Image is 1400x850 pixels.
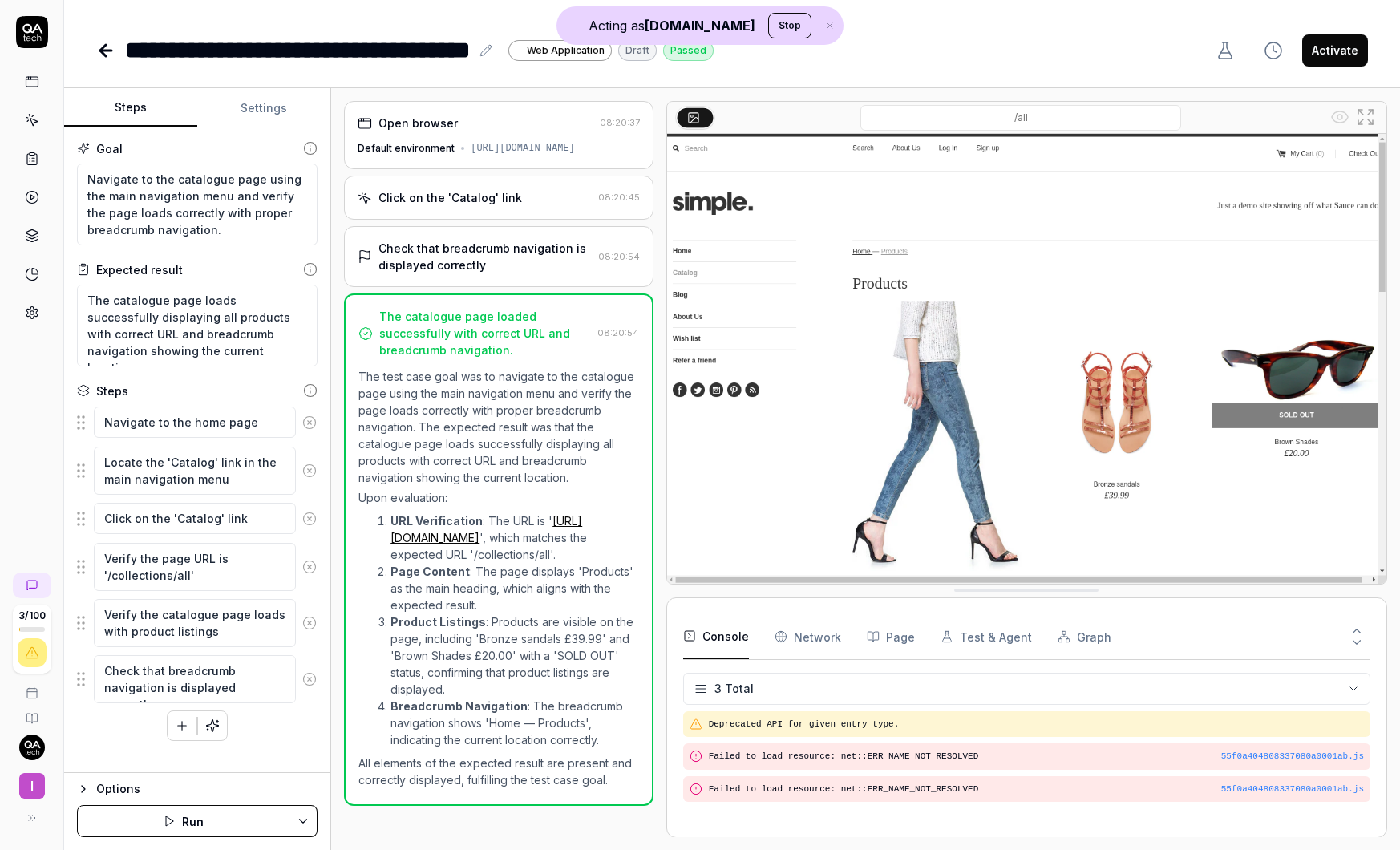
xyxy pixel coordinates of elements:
pre: Deprecated API for given entry type. [709,718,1364,731]
button: I [6,760,57,802]
button: Steps [64,89,197,127]
img: 7ccf6c19-61ad-4a6c-8811-018b02a1b829.jpg [19,735,45,760]
span: I [19,773,45,799]
strong: Breadcrumb Navigation [390,699,528,713]
div: Open browser [378,115,458,132]
div: Steps [96,382,128,399]
div: [URL][DOMAIN_NAME] [471,141,575,156]
time: 08:20:37 [600,117,640,128]
a: Documentation [6,699,57,725]
p: All elements of the expected result are present and correctly displayed, fulfilling the test case... [358,755,638,788]
button: Stop [768,13,811,38]
p: Upon evaluation: [358,489,638,506]
li: : The URL is ' ', which matches the expected URL '/collections/all'. [390,512,638,563]
div: Suggestions [77,406,318,439]
span: 3 / 100 [18,611,46,621]
div: Draft [618,40,657,61]
button: Page [867,614,915,659]
button: Remove step [296,607,323,639]
button: Network [775,614,841,659]
button: Graph [1058,614,1111,659]
button: Show all interative elements [1327,104,1353,130]
button: Console [683,614,749,659]
button: Test & Agent [941,614,1032,659]
pre: Failed to load resource: net::ERR_NAME_NOT_RESOLVED [709,783,1364,796]
pre: Failed to load resource: net::ERR_NAME_NOT_RESOLVED [709,750,1364,763]
button: Run [77,805,289,837]
div: Options [96,779,318,799]
span: Web Application [527,43,605,58]
a: Book a call with us [6,674,57,699]
time: 08:20:45 [598,192,640,203]
div: Suggestions [77,542,318,592]
button: 55f0a404808337080a0001ab.js [1221,750,1364,763]
div: The catalogue page loaded successfully with correct URL and breadcrumb navigation. [379,308,590,358]
strong: Product Listings [390,615,486,629]
strong: Page Content [390,565,470,578]
div: Expected result [96,261,183,278]
li: : The breadcrumb navigation shows 'Home — Products', indicating the current location correctly. [390,698,638,748]
div: Suggestions [77,654,318,704]
div: Suggestions [77,598,318,648]
p: The test case goal was to navigate to the catalogue page using the main navigation menu and verif... [358,368,638,486]
button: Remove step [296,551,323,583]
button: Options [77,779,318,799]
button: 55f0a404808337080a0001ab.js [1221,783,1364,796]
div: Default environment [358,141,455,156]
button: Remove step [296,503,323,535]
div: Suggestions [77,446,318,496]
a: New conversation [13,573,51,598]
div: Passed [663,40,714,61]
li: : Products are visible on the page, including 'Bronze sandals £39.99' and 'Brown Shades £20.00' w... [390,613,638,698]
button: Remove step [296,663,323,695]
img: Screenshot [667,134,1386,584]
button: Remove step [296,407,323,439]
button: View version history [1254,34,1293,67]
div: Suggestions [77,502,318,536]
a: Web Application [508,39,612,61]
div: Check that breadcrumb navigation is displayed correctly [378,240,591,273]
button: Activate [1302,34,1368,67]
time: 08:20:54 [598,251,640,262]
strong: URL Verification [390,514,483,528]
button: Open in full screen [1353,104,1378,130]
div: Click on the 'Catalog' link [378,189,522,206]
time: 08:20:54 [597,327,639,338]
li: : The page displays 'Products' as the main heading, which aligns with the expected result. [390,563,638,613]
button: Remove step [296,455,323,487]
button: Settings [197,89,330,127]
div: Goal [96,140,123,157]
